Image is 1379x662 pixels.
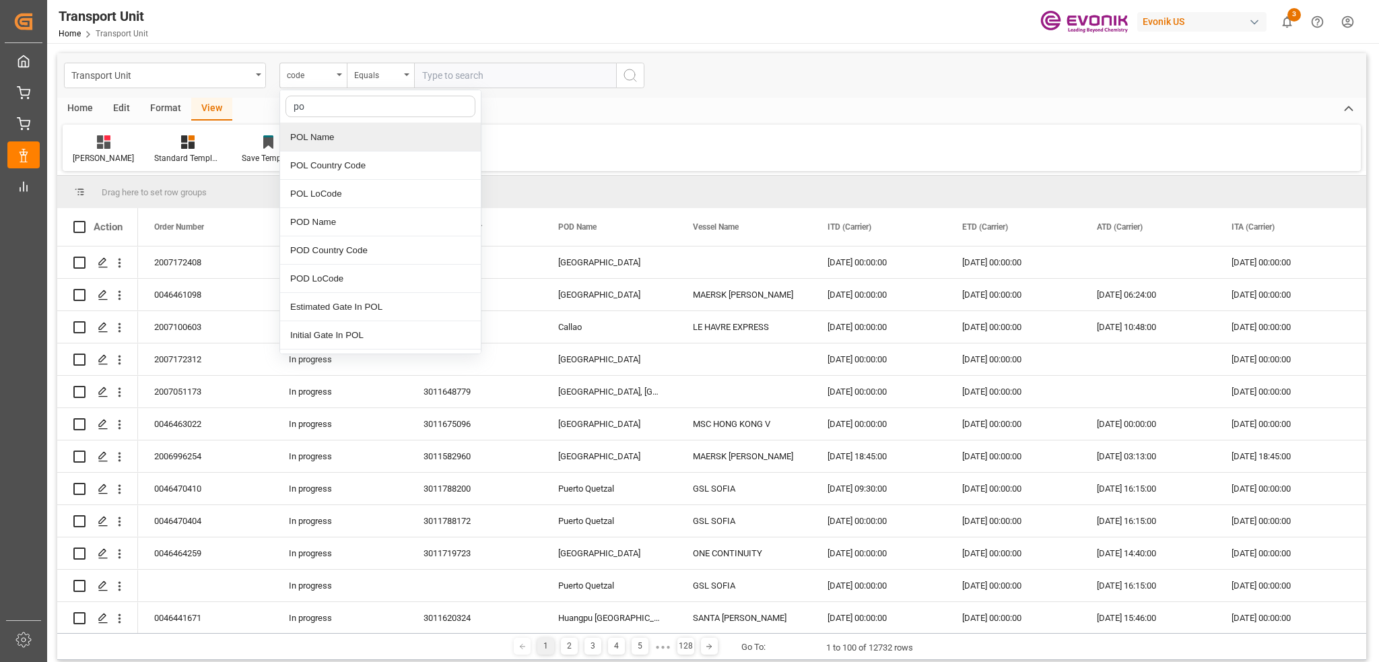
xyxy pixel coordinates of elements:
div: Equals [354,66,400,81]
div: 0046441671 [138,602,273,634]
div: [DATE] 00:00:00 [811,602,946,634]
div: [DATE] 00:00:00 [811,408,946,440]
div: [DATE] 00:00:00 [946,473,1081,504]
span: 3 [1287,8,1301,22]
div: Press SPACE to select this row. [57,602,138,634]
button: search button [616,63,644,88]
button: Evonik US [1137,9,1272,34]
div: Press SPACE to select this row. [57,279,138,311]
div: MAERSK [PERSON_NAME] [677,279,811,310]
div: 5 [632,638,648,655]
button: show 3 new notifications [1272,7,1302,37]
div: [DATE] 10:48:00 [1081,311,1215,343]
input: Search [285,96,475,117]
div: [GEOGRAPHIC_DATA] [542,537,677,569]
div: POL Country Code [280,152,481,180]
div: ONE CONTINUITY [677,537,811,569]
div: ● ● ● [655,642,670,652]
div: [DATE] 16:15:00 [1081,473,1215,504]
div: 3 [584,638,601,655]
div: Estimated Gate In POL [280,293,481,321]
div: [DATE] 00:00:00 [946,408,1081,440]
a: Home [59,29,81,38]
span: POD Name [558,222,597,232]
div: [DATE] 00:00:00 [946,279,1081,310]
div: In progress [273,473,407,504]
div: In progress [273,343,407,375]
div: 0046461098 [138,279,273,310]
div: Action [94,221,123,233]
div: MAERSK [PERSON_NAME] [677,440,811,472]
span: Vessel Name [693,222,739,232]
div: [DATE] 00:00:00 [811,376,946,407]
div: 2007172312 [138,343,273,375]
div: [GEOGRAPHIC_DATA] [542,440,677,472]
div: 128 [677,638,694,655]
div: [DATE] 00:00:00 [811,570,946,601]
div: POL Name [280,123,481,152]
div: Press SPACE to select this row. [57,440,138,473]
div: Initial Gate In POL [280,321,481,350]
div: [DATE] 00:00:00 [811,246,946,278]
div: [DATE] 00:00:00 [1215,279,1350,310]
div: [DATE] 00:00:00 [1215,505,1350,537]
div: POD LoCode [280,265,481,293]
div: [DATE] 00:00:00 [946,602,1081,634]
div: [DATE] 00:00:00 [811,537,946,569]
div: Home [57,98,103,121]
img: Evonik-brand-mark-Deep-Purple-RGB.jpeg_1700498283.jpeg [1040,10,1128,34]
div: [DATE] 00:00:00 [946,343,1081,375]
div: In progress [273,570,407,601]
span: ATD (Carrier) [1097,222,1143,232]
div: In progress [273,408,407,440]
div: 3011719723 [407,537,542,569]
div: In progress [273,602,407,634]
div: POL LoCode [280,180,481,208]
div: Save Template [242,152,295,164]
span: Drag here to set row groups [102,187,207,197]
div: In progress [273,246,407,278]
div: Press SPACE to select this row. [57,473,138,505]
div: [DATE] 14:40:00 [1081,537,1215,569]
div: [DATE] 00:00:00 [946,311,1081,343]
div: In progress [273,505,407,537]
div: [DATE] 16:15:00 [1081,505,1215,537]
div: [DATE] 06:24:00 [1081,279,1215,310]
div: [DATE] 00:00:00 [946,537,1081,569]
button: open menu [347,63,414,88]
div: [DATE] 00:00:00 [1081,408,1215,440]
div: 3011788172 [407,505,542,537]
div: [DATE] 00:00:00 [946,570,1081,601]
div: 1 to 100 of 12732 rows [826,641,913,655]
div: 2006996254 [138,440,273,472]
div: 3011675096 [407,408,542,440]
div: In progress [273,311,407,343]
span: ETD (Carrier) [962,222,1008,232]
div: Huangpu [GEOGRAPHIC_DATA] [542,602,677,634]
div: 2007100603 [138,311,273,343]
div: [DATE] 00:00:00 [1215,408,1350,440]
div: 0046470404 [138,505,273,537]
div: Press SPACE to select this row. [57,537,138,570]
div: 0046463022 [138,408,273,440]
div: Press SPACE to select this row. [57,311,138,343]
div: [DATE] 18:45:00 [1215,440,1350,472]
div: [PERSON_NAME] [73,152,134,164]
div: In progress [273,279,407,310]
div: Evonik US [1137,12,1267,32]
div: [DATE] 00:00:00 [1215,376,1350,407]
span: ITA (Carrier) [1232,222,1275,232]
div: [DATE] 00:00:00 [1215,246,1350,278]
div: In progress [273,537,407,569]
div: SANTA [PERSON_NAME] [677,602,811,634]
div: [DATE] 09:30:00 [811,473,946,504]
div: Go To: [741,640,766,654]
div: [GEOGRAPHIC_DATA], [GEOGRAPHIC_DATA] [542,376,677,407]
div: [DATE] 15:46:00 [1081,602,1215,634]
button: close menu [279,63,347,88]
div: In progress [273,376,407,407]
div: Edit [103,98,140,121]
input: Type to search [414,63,616,88]
div: [DATE] 00:00:00 [946,505,1081,537]
div: Press SPACE to select this row. [57,505,138,537]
